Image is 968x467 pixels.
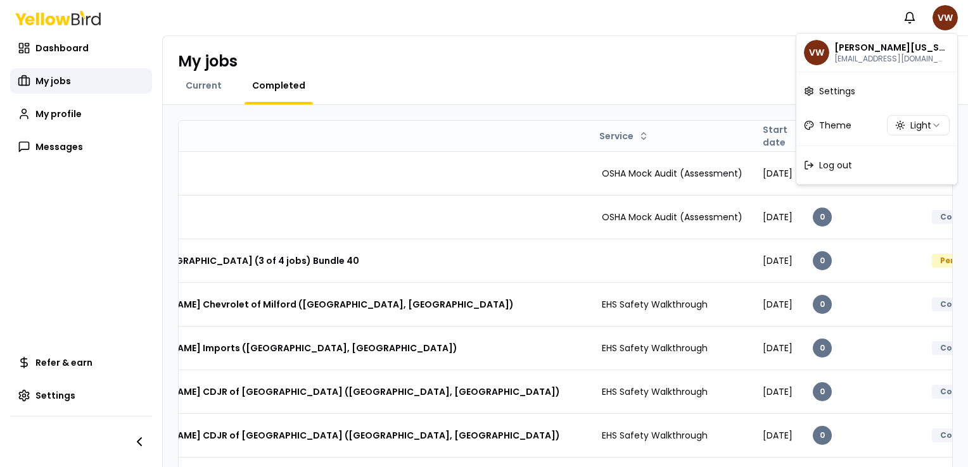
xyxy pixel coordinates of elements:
span: VW [804,40,829,65]
span: Theme [819,119,851,132]
p: Vance Washington [834,41,946,54]
span: Settings [819,85,855,97]
p: washingtonvance@yahoo.com [834,54,946,64]
span: Log out [819,159,852,171]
